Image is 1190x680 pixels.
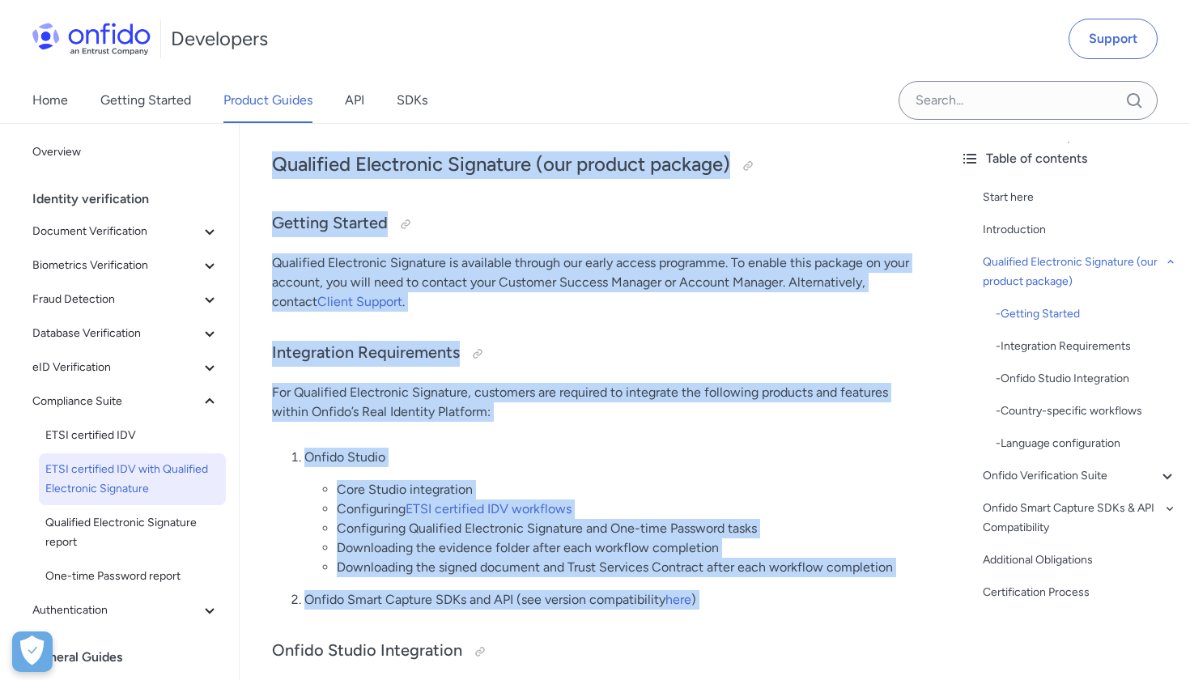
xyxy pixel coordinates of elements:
span: Fraud Detection [32,290,200,309]
span: Database Verification [32,324,200,343]
input: Onfido search input field [899,81,1158,120]
h3: Onfido Studio Integration [272,639,915,665]
div: - Integration Requirements [996,337,1177,356]
span: ETSI certified IDV [45,426,219,445]
span: Document Verification [32,222,200,241]
a: ETSI certified IDV workflows [406,501,572,516]
span: eID Verification [32,358,200,377]
a: Start here [983,188,1177,207]
a: Home [32,78,68,123]
a: -Integration Requirements [996,337,1177,356]
a: -Language configuration [996,434,1177,453]
span: Compliance Suite [32,392,200,411]
div: - Country-specific workflows [996,402,1177,421]
a: Getting Started [100,78,191,123]
p: For Qualified Electronic Signature, customers are required to integrate the following products an... [272,383,915,422]
a: Qualified Electronic Signature (our product package) [983,253,1177,291]
a: here [665,592,691,607]
div: General Guides [32,641,232,674]
a: Certification Process [983,583,1177,602]
span: ETSI certified IDV with Qualified Electronic Signature [45,460,219,499]
a: Support [1069,19,1158,59]
li: Onfido Studio [304,448,915,577]
a: Onfido Verification Suite [983,466,1177,486]
button: Document Verification [26,215,226,248]
h3: Getting Started [272,211,915,237]
li: Configuring Qualified Electronic Signature and One-time Password tasks [337,519,915,538]
button: Authentication [26,594,226,627]
a: -Getting Started [996,304,1177,324]
a: Overview [26,136,226,168]
button: Database Verification [26,317,226,350]
a: -Country-specific workflows [996,402,1177,421]
li: Downloading the signed document and Trust Services Contract after each workflow completion [337,558,915,577]
span: Overview [32,142,219,162]
a: Product Guides [223,78,312,123]
img: Onfido Logo [32,23,151,55]
div: - Getting Started [996,304,1177,324]
div: Cookie Preferences [12,631,53,672]
a: API [345,78,364,123]
h3: Integration Requirements [272,341,915,367]
li: Onfido Smart Capture SDKs and API (see version compatibility ) [304,590,915,610]
h1: Developers [171,26,268,52]
p: Qualified Electronic Signature is available through our early access programme. To enable this pa... [272,253,915,312]
a: SDKs [397,78,427,123]
button: Compliance Suite [26,385,226,418]
a: Qualified Electronic Signature report [39,507,226,559]
div: Identity verification [32,183,232,215]
a: ETSI certified IDV with Qualified Electronic Signature [39,453,226,505]
h2: Qualified Electronic Signature (our product package) [272,151,915,179]
div: - Language configuration [996,434,1177,453]
span: One-time Password report [45,567,219,586]
span: Authentication [32,601,200,620]
div: Table of contents [960,149,1177,168]
button: eID Verification [26,351,226,384]
a: Client Support [317,294,402,309]
li: Configuring [337,499,915,519]
a: Additional Obligations [983,550,1177,570]
a: ETSI certified IDV [39,419,226,452]
span: Biometrics Verification [32,256,200,275]
span: Qualified Electronic Signature report [45,513,219,552]
div: - Onfido Studio Integration [996,369,1177,389]
a: One-time Password report [39,560,226,593]
li: Core Studio integration [337,480,915,499]
button: Biometrics Verification [26,249,226,282]
a: Introduction [983,220,1177,240]
li: Downloading the evidence folder after each workflow completion [337,538,915,558]
button: Open Preferences [12,631,53,672]
button: Fraud Detection [26,283,226,316]
a: -Onfido Studio Integration [996,369,1177,389]
a: Onfido Smart Capture SDKs & API Compatibility [983,499,1177,538]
